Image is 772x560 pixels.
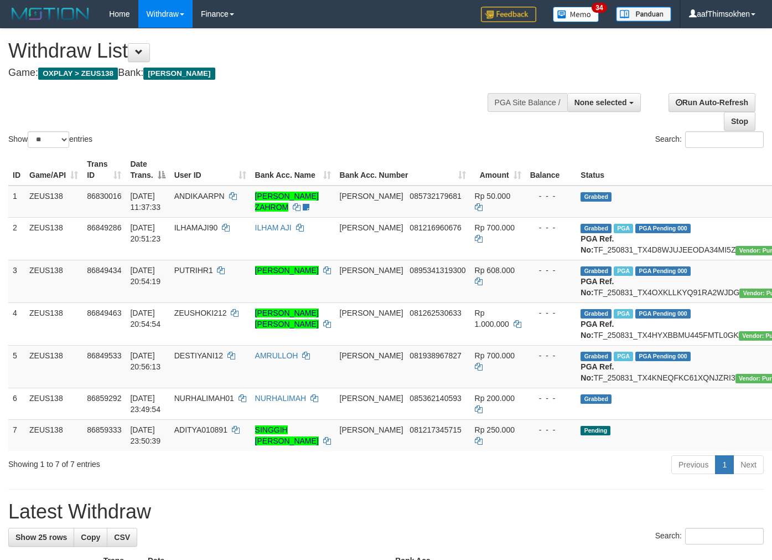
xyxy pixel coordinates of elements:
[614,224,633,233] span: Marked by aafRornrotha
[25,186,82,218] td: ZEUS138
[592,3,607,13] span: 34
[174,192,225,201] span: ANDIKAARPN
[340,266,403,275] span: [PERSON_NAME]
[410,309,461,317] span: Copy 081262530633 to clipboard
[481,7,536,22] img: Feedback.jpg
[335,154,470,186] th: Bank Acc. Number: activate to sort column ascending
[130,266,160,286] span: [DATE] 20:54:19
[174,351,223,360] span: DESTIYANI12
[143,68,215,80] span: [PERSON_NAME]
[255,266,319,275] a: [PERSON_NAME]
[574,98,627,107] span: None selected
[25,345,82,388] td: ZEUS138
[410,266,465,275] span: Copy 0895341319300 to clipboard
[340,394,403,403] span: [PERSON_NAME]
[174,266,213,275] span: PUTRIHR1
[581,352,612,361] span: Grabbed
[567,93,641,112] button: None selected
[410,394,461,403] span: Copy 085362140593 to clipboard
[340,309,403,317] span: [PERSON_NAME]
[724,112,755,131] a: Stop
[581,266,612,276] span: Grabbed
[107,528,137,547] a: CSV
[581,192,612,202] span: Grabbed
[614,309,633,318] span: Marked by aafRornrotha
[475,309,509,328] span: Rp 1.000.000
[81,533,100,542] span: Copy
[251,154,335,186] th: Bank Acc. Name: activate to sort column ascending
[616,7,671,22] img: panduan.png
[174,394,234,403] span: NURHALIMAH01
[530,393,572,404] div: - - -
[8,528,74,547] a: Show 25 rows
[25,154,82,186] th: Game/API: activate to sort column ascending
[82,154,126,186] th: Trans ID: activate to sort column ascending
[410,223,461,232] span: Copy 081216960676 to clipboard
[174,309,227,317] span: ZEUSHOKI212
[581,277,614,297] b: PGA Ref. No:
[410,351,461,360] span: Copy 081938967827 to clipboard
[87,425,121,434] span: 86859333
[614,352,633,361] span: Marked by aafRornrotha
[581,234,614,254] b: PGA Ref. No:
[655,528,764,544] label: Search:
[614,266,633,276] span: Marked by aafRornrotha
[475,266,515,275] span: Rp 608.000
[25,217,82,260] td: ZEUS138
[669,93,755,112] a: Run Auto-Refresh
[340,425,403,434] span: [PERSON_NAME]
[635,266,691,276] span: PGA Pending
[87,192,121,201] span: 86830016
[655,131,764,148] label: Search:
[581,362,614,382] b: PGA Ref. No:
[87,351,121,360] span: 86849533
[8,6,92,22] img: MOTION_logo.png
[8,131,92,148] label: Show entries
[8,501,764,523] h1: Latest Withdraw
[25,302,82,345] td: ZEUS138
[581,426,610,435] span: Pending
[126,154,169,186] th: Date Trans.: activate to sort column descending
[340,192,403,201] span: [PERSON_NAME]
[581,309,612,318] span: Grabbed
[470,154,526,186] th: Amount: activate to sort column ascending
[130,223,160,243] span: [DATE] 20:51:23
[130,192,160,212] span: [DATE] 11:37:33
[488,93,567,112] div: PGA Site Balance /
[635,309,691,318] span: PGA Pending
[8,40,504,62] h1: Withdraw List
[733,455,764,474] a: Next
[87,266,121,275] span: 86849434
[130,309,160,328] span: [DATE] 20:54:54
[130,425,160,445] span: [DATE] 23:50:39
[530,191,572,202] div: - - -
[25,260,82,302] td: ZEUS138
[28,131,69,148] select: Showentries
[715,455,734,474] a: 1
[475,192,511,201] span: Rp 50.000
[87,309,121,317] span: 86849463
[340,223,403,232] span: [PERSON_NAME]
[475,425,515,434] span: Rp 250.000
[8,454,313,470] div: Showing 1 to 7 of 7 entries
[581,394,612,404] span: Grabbed
[8,388,25,419] td: 6
[530,307,572,318] div: - - -
[38,68,118,80] span: OXPLAY > ZEUS138
[8,68,504,79] h4: Game: Bank:
[8,302,25,345] td: 4
[475,351,515,360] span: Rp 700.000
[8,154,25,186] th: ID
[255,394,307,403] a: NURHALIMAH
[8,260,25,302] td: 3
[410,192,461,201] span: Copy 085732179681 to clipboard
[255,223,292,232] a: ILHAM AJI
[8,186,25,218] td: 1
[87,394,121,403] span: 86859292
[530,424,572,435] div: - - -
[130,351,160,371] span: [DATE] 20:56:13
[553,7,599,22] img: Button%20Memo.svg
[410,425,461,434] span: Copy 081217345715 to clipboard
[255,351,298,360] a: AMRULLOH
[475,394,515,403] span: Rp 200.000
